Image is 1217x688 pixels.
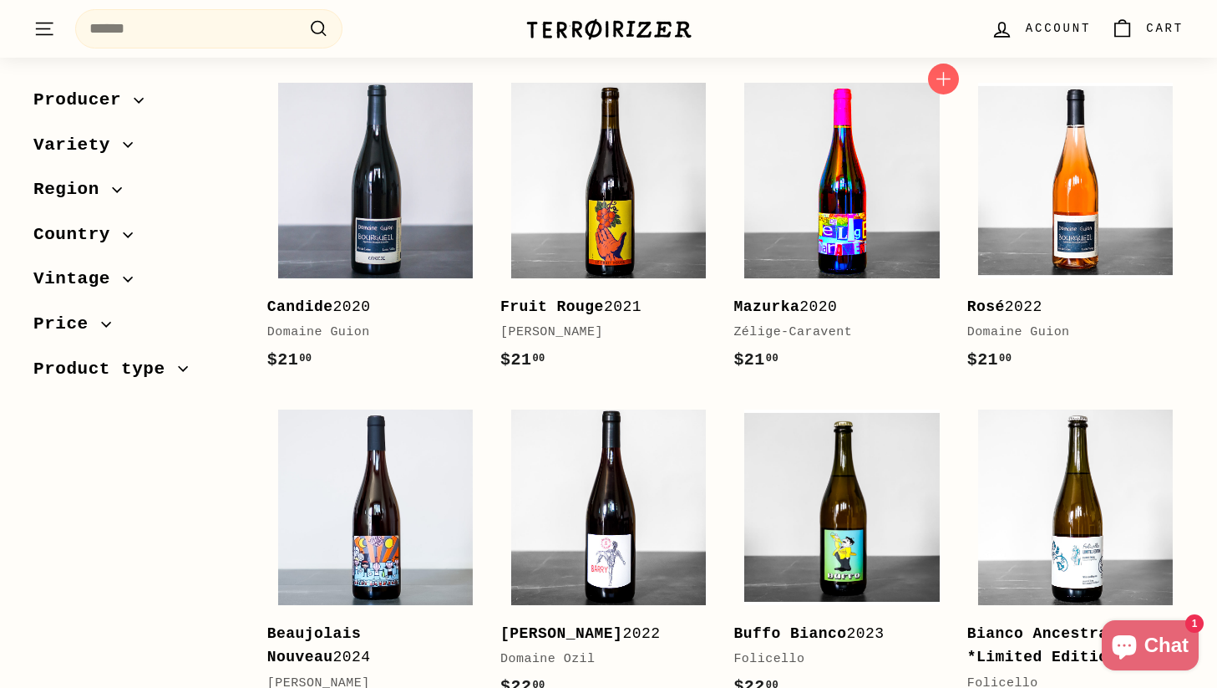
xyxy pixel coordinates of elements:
div: Folicello [733,650,933,670]
b: Bianco Ancestrale *Limited Edition* [967,625,1127,666]
span: Vintage [33,265,123,293]
div: 2020 [733,295,933,319]
div: Domaine Guion [967,323,1167,343]
inbox-online-store-chat: Shopify online store chat [1097,620,1204,675]
div: 2023 [733,622,933,646]
sup: 00 [999,353,1012,364]
span: $21 [733,350,778,369]
b: Mazurka [733,298,799,315]
span: Cart [1146,19,1184,38]
div: 2022 [500,622,700,646]
span: Variety [33,131,123,160]
button: Price [33,306,241,351]
a: Candide2020Domaine Guion [267,72,484,390]
div: 2024 [267,622,467,670]
button: Region [33,171,241,217]
sup: 00 [766,353,778,364]
button: Vintage [33,261,241,306]
b: [PERSON_NAME] [500,625,622,642]
button: Country [33,217,241,262]
div: [PERSON_NAME] [500,323,700,343]
div: 2021 [967,622,1167,670]
button: Product type [33,351,241,396]
b: Beaujolais Nouveau [267,625,362,666]
a: Fruit Rouge2021[PERSON_NAME] [500,72,717,390]
span: Account [1026,19,1091,38]
span: $21 [267,350,312,369]
span: $21 [500,350,545,369]
div: Domaine Guion [267,323,467,343]
sup: 00 [532,353,545,364]
b: Candide [267,298,333,315]
a: Mazurka2020Zélige-Caravent [733,72,950,390]
b: Rosé [967,298,1005,315]
button: Variety [33,127,241,172]
span: Product type [33,355,178,384]
a: Account [981,4,1101,54]
div: Zélige-Caravent [733,323,933,343]
div: 2020 [267,295,467,319]
a: Rosé2022Domaine Guion [967,72,1184,390]
sup: 00 [299,353,312,364]
b: Buffo Bianco [733,625,846,642]
button: Producer [33,82,241,127]
span: $21 [967,350,1012,369]
span: Country [33,221,123,249]
div: 2021 [500,295,700,319]
div: Domaine Ozil [500,650,700,670]
a: Cart [1101,4,1194,54]
div: 2022 [967,295,1167,319]
span: Producer [33,86,134,115]
b: Fruit Rouge [500,298,604,315]
span: Region [33,176,112,204]
span: Price [33,310,101,339]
